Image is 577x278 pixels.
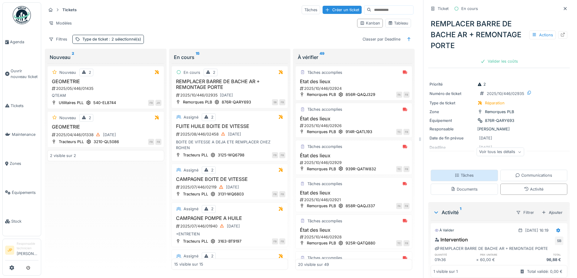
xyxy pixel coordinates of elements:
div: FB [403,166,410,172]
div: 2025/10/446/02921 [299,197,410,203]
a: Agenda [3,28,41,57]
div: Équipement [429,118,475,123]
div: Documents [451,186,478,192]
div: FB [279,191,285,197]
div: Assigné [184,167,198,173]
div: Nouveau [50,54,162,61]
div: 01h36 [435,257,476,263]
div: [PERSON_NAME] [429,126,569,132]
span: Tickets [11,103,38,109]
div: SB [272,99,278,105]
div: Remorques PLB [183,99,212,105]
div: 2 [211,114,214,120]
div: FB [272,238,278,244]
div: Remorques PLB [307,92,336,97]
a: JP Responsable technicien[PERSON_NAME] [5,241,38,260]
span: Stock [11,218,38,224]
div: [DATE] [103,132,116,138]
div: 15 visible sur 15 [174,261,203,267]
div: Ticket [438,6,449,11]
div: Total validé: 0,00 € [527,269,562,274]
div: BOITE DE VITESSE A DEJA ETE REMPLACER CHEZ ROHEN [174,139,286,151]
span: Zones [10,161,38,166]
h6: total [522,253,563,257]
div: 2025/10/446/02928 [299,234,410,240]
div: FB [155,139,161,145]
div: 3210-QL5086 [94,139,119,145]
div: 2025/10/446/02935 [175,91,286,99]
a: Ouvrir nouveau ticket [3,57,41,91]
div: Responsable technicien [17,241,38,251]
div: FB [279,238,285,244]
div: Type de ticket [429,100,475,106]
h3: REMPLACER BARRE DE BACHE AR + REMONTAGE PORTE [174,79,286,90]
div: FB [272,152,278,158]
div: En cours [174,54,286,61]
div: 20 visible sur 49 [298,261,329,267]
span: Ouvrir nouveau ticket [11,68,38,80]
div: 3125-WQ6798 [218,152,244,158]
div: FB [272,191,278,197]
div: FB [403,92,410,98]
div: 1 visible sur 1 [433,269,458,274]
div: 60,00 € [480,257,522,263]
div: Assigné [184,253,198,259]
div: TC [396,129,402,135]
h3: GEOMETRIE [50,79,161,84]
div: Valider [512,264,536,272]
span: Agenda [10,39,38,45]
div: Remorques PLB [307,203,336,209]
div: Valider les coûts [478,57,520,65]
h6: prix unitaire [480,253,522,257]
div: Priorité [429,81,475,87]
div: Voir tous les détails [476,148,524,156]
div: 876R-QARY693 [485,118,514,123]
a: Tickets [3,91,41,120]
div: Remorques PLB [307,166,336,172]
div: 939R-QATW832 [346,166,376,172]
div: 2025/08/446/02458 [175,130,286,138]
div: 858R-QAQJ337 [346,203,375,209]
h3: État des lieux [298,116,410,122]
div: Tâches [455,172,474,178]
div: Créer un ticket [323,6,362,14]
div: En cours [461,6,478,11]
h3: CAMPAGNE POMPE A HUILE [174,215,286,221]
div: Réparation [485,100,505,106]
a: Stock [3,207,41,236]
div: 96,88 € [522,257,563,263]
div: Ajouter [539,208,565,217]
div: Activité [433,209,511,216]
h3: État des lieux [298,227,410,233]
div: Assigné [184,114,198,120]
div: 540-EL8744 [93,100,116,106]
div: Remorques PLB [307,129,336,135]
div: Type de ticket [82,36,141,42]
li: [PERSON_NAME] [17,241,38,259]
div: Intervention [435,236,468,243]
div: FB [279,152,285,158]
div: Numéro de ticket [429,91,475,96]
div: Filtres [46,35,70,44]
div: 2 [89,70,91,75]
div: Tracteurs PLL [59,139,84,145]
div: [DATE] [479,135,492,141]
div: FB [403,203,410,209]
div: À vérifier [298,54,410,61]
div: 3163-BT9197 [218,238,241,244]
h3: GEOMETRIE [50,124,161,130]
sup: 49 [320,54,324,61]
div: SB [555,237,563,245]
div: 2025/04/446/01338 [51,131,161,139]
li: JP [5,246,14,255]
div: REMPLACER BARRE DE BACHE AR + REMONTAGE PORTE [435,246,548,251]
div: 856R-QAQJ329 [346,92,375,97]
div: × [476,257,480,263]
div: Nouveau [59,70,76,75]
div: QTEAM [50,93,161,98]
div: [DATE] [226,184,239,190]
div: Tâches accomplies [307,144,342,149]
sup: 1 [460,209,461,216]
div: Tâches accomplies [307,106,342,112]
div: 2 [89,115,91,121]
